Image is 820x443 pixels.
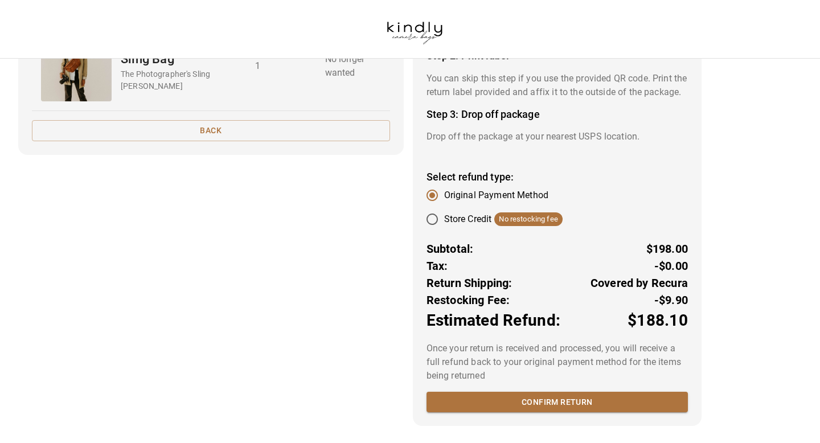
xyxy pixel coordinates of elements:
[427,257,448,274] p: Tax:
[654,257,688,274] p: -$0.00
[646,240,688,257] p: $198.00
[427,171,688,183] h4: Select refund type:
[427,108,688,121] h4: Step 3: Drop off package
[427,392,688,413] button: Confirm return
[121,68,237,92] p: The Photographer's Sling [PERSON_NAME]
[427,309,560,333] p: Estimated Refund:
[325,52,381,80] p: No longer wanted
[628,309,688,333] p: $188.10
[591,274,688,292] p: Covered by Recura
[427,72,688,99] p: You can skip this step if you use the provided QR code. Print the return label provided and affix...
[427,342,688,383] p: Once your return is received and processed, you will receive a full refund back to your original ...
[654,292,688,309] p: -$9.90
[427,274,512,292] p: Return Shipping:
[494,214,563,225] span: No restocking fee
[32,120,390,141] button: Back
[427,130,688,143] p: Drop off the package at your nearest USPS location.
[427,240,474,257] p: Subtotal:
[255,59,307,73] p: 1
[444,212,563,226] div: Store Credit
[444,188,548,202] span: Original Payment Method
[427,292,510,309] p: Restocking Fee:
[371,5,458,54] img: kindlycamerabags.myshopify.com-b37650f6-6cf4-42a0-a808-989f93ebecdf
